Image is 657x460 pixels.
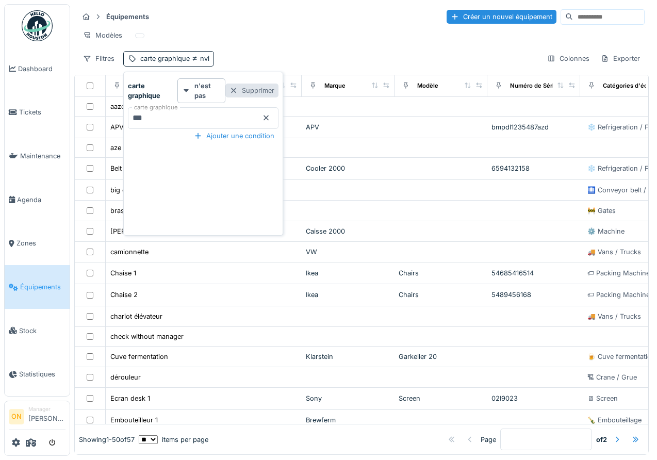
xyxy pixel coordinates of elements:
div: big conveyor [110,185,152,195]
div: Filtres [78,51,119,66]
div: APV [306,122,390,132]
span: Stock [19,326,65,336]
div: 🍺 Cuve fermentation [587,352,655,362]
strong: carte graphique [128,81,176,101]
div: Brewferm [306,415,390,425]
div: 🏗 Crane / Grue [587,372,637,382]
div: 5489456168 [491,290,576,300]
div: 54685416514 [491,268,576,278]
span: Zones [17,238,65,248]
img: Badge_color-CXgf-gQk.svg [22,10,53,41]
div: dérouleur [110,372,141,382]
div: bras [110,206,124,216]
div: chariot élévateur [110,311,162,321]
div: APV Screw Compressors [110,122,189,132]
div: Ecran desk 1 [110,393,150,403]
strong: Équipements [102,12,153,22]
span: Dashboard [18,64,65,74]
div: Belt Coolerv2 [110,163,152,173]
strong: n'est pas [194,81,221,101]
div: Page [481,435,496,445]
label: carte graphique [132,103,180,112]
div: 🖥 Screen [587,393,618,403]
div: Ikea [306,268,390,278]
div: ⚙️ Machine [587,226,625,236]
div: Colonnes [543,51,594,66]
span: nvi [190,55,209,62]
span: Tickets [19,107,65,117]
div: Garkeller 20 [399,352,483,362]
div: Cooler 2000 [306,163,390,173]
div: 02I9023 [491,393,576,403]
div: bmpdl1235487azd [491,122,576,132]
span: Statistiques [19,369,65,379]
div: Embouteilleur 1 [110,415,158,425]
div: carte graphique [140,54,209,63]
div: Chaise 1 [110,268,136,278]
div: Modèle [417,81,438,90]
div: Chaise 2 [110,290,138,300]
div: camionnette [110,247,149,257]
div: Exporter [596,51,645,66]
div: Marque [324,81,346,90]
div: 🚧 Gates [587,206,616,216]
div: Ajouter une condition [190,129,278,143]
div: Ikea [306,290,390,300]
div: Cuve fermentation [110,352,168,362]
div: Modèles [78,28,127,43]
li: [PERSON_NAME] [28,405,65,428]
div: Chairs [399,268,483,278]
div: VW [306,247,390,257]
div: check without manager [110,332,184,341]
div: [PERSON_NAME] enregistreuse [110,226,210,236]
li: ON [9,409,24,424]
div: Screen [399,393,483,403]
div: items per page [139,435,208,445]
div: Showing 1 - 50 of 57 [79,435,135,445]
div: 🚚 Vans / Trucks [587,311,641,321]
span: Maintenance [20,151,65,161]
span: Équipements [20,282,65,292]
div: aazeaze [110,102,136,111]
div: Chairs [399,290,483,300]
div: Caisse 2000 [306,226,390,236]
div: 🏷 Packing Machine [587,268,650,278]
div: 🚚 Vans / Trucks [587,247,641,257]
div: Klarstein [306,352,390,362]
div: Numéro de Série [510,81,557,90]
strong: of 2 [596,435,607,445]
div: Créer un nouvel équipement [447,10,556,24]
div: aze [110,143,121,153]
div: 6594132158 [491,163,576,173]
div: Supprimer [225,84,278,97]
div: Manager [28,405,65,413]
div: 🍾 Embouteillage [587,415,642,425]
div: 🏷 Packing Machine [587,290,650,300]
div: Sony [306,393,390,403]
span: Agenda [17,195,65,205]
